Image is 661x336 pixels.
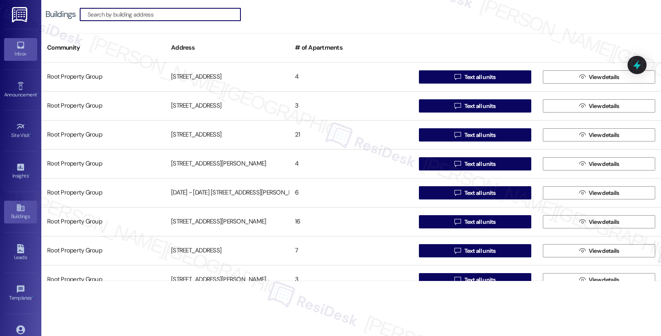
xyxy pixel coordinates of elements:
[289,156,413,172] div: 4
[454,161,461,167] i: 
[543,244,655,257] button: View details
[464,102,496,110] span: Text all units
[543,215,655,228] button: View details
[41,271,165,288] div: Root Property Group
[30,131,31,137] span: •
[589,160,619,168] span: View details
[419,99,531,113] button: Text all units
[289,214,413,230] div: 16
[29,172,30,178] span: •
[165,69,289,85] div: [STREET_ADDRESS]
[165,271,289,288] div: [STREET_ADDRESS][PERSON_NAME]
[41,38,165,58] div: Community
[579,190,585,196] i: 
[543,70,655,84] button: View details
[543,273,655,286] button: View details
[454,276,461,283] i: 
[45,10,76,19] div: Buildings
[589,102,619,110] span: View details
[579,276,585,283] i: 
[419,186,531,199] button: Text all units
[589,131,619,139] span: View details
[579,161,585,167] i: 
[589,218,619,226] span: View details
[41,242,165,259] div: Root Property Group
[543,157,655,170] button: View details
[543,128,655,142] button: View details
[543,99,655,113] button: View details
[579,132,585,138] i: 
[579,218,585,225] i: 
[4,160,37,182] a: Insights •
[12,7,29,22] img: ResiDesk Logo
[589,189,619,197] span: View details
[289,127,413,143] div: 21
[454,103,461,109] i: 
[165,214,289,230] div: [STREET_ADDRESS][PERSON_NAME]
[464,131,496,139] span: Text all units
[579,74,585,80] i: 
[32,294,33,300] span: •
[464,276,496,284] span: Text all units
[289,38,413,58] div: # of Apartments
[4,282,37,305] a: Templates •
[464,160,496,168] span: Text all units
[289,69,413,85] div: 4
[589,73,619,82] span: View details
[589,247,619,255] span: View details
[454,74,461,80] i: 
[579,247,585,254] i: 
[41,214,165,230] div: Root Property Group
[419,244,531,257] button: Text all units
[4,242,37,264] a: Leads
[165,185,289,201] div: [DATE] - [DATE] [STREET_ADDRESS][PERSON_NAME]
[419,157,531,170] button: Text all units
[41,98,165,114] div: Root Property Group
[419,273,531,286] button: Text all units
[579,103,585,109] i: 
[543,186,655,199] button: View details
[464,247,496,255] span: Text all units
[464,73,496,82] span: Text all units
[41,69,165,85] div: Root Property Group
[88,9,240,20] input: Search by building address
[289,242,413,259] div: 7
[454,190,461,196] i: 
[41,185,165,201] div: Root Property Group
[289,98,413,114] div: 3
[4,38,37,60] a: Inbox
[419,128,531,142] button: Text all units
[165,38,289,58] div: Address
[464,189,496,197] span: Text all units
[41,156,165,172] div: Root Property Group
[419,215,531,228] button: Text all units
[464,218,496,226] span: Text all units
[454,132,461,138] i: 
[165,98,289,114] div: [STREET_ADDRESS]
[165,127,289,143] div: [STREET_ADDRESS]
[4,201,37,223] a: Buildings
[37,91,38,96] span: •
[4,120,37,142] a: Site Visit •
[41,127,165,143] div: Root Property Group
[589,276,619,284] span: View details
[454,218,461,225] i: 
[165,156,289,172] div: [STREET_ADDRESS][PERSON_NAME]
[289,185,413,201] div: 6
[289,271,413,288] div: 3
[419,70,531,84] button: Text all units
[165,242,289,259] div: [STREET_ADDRESS]
[454,247,461,254] i: 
